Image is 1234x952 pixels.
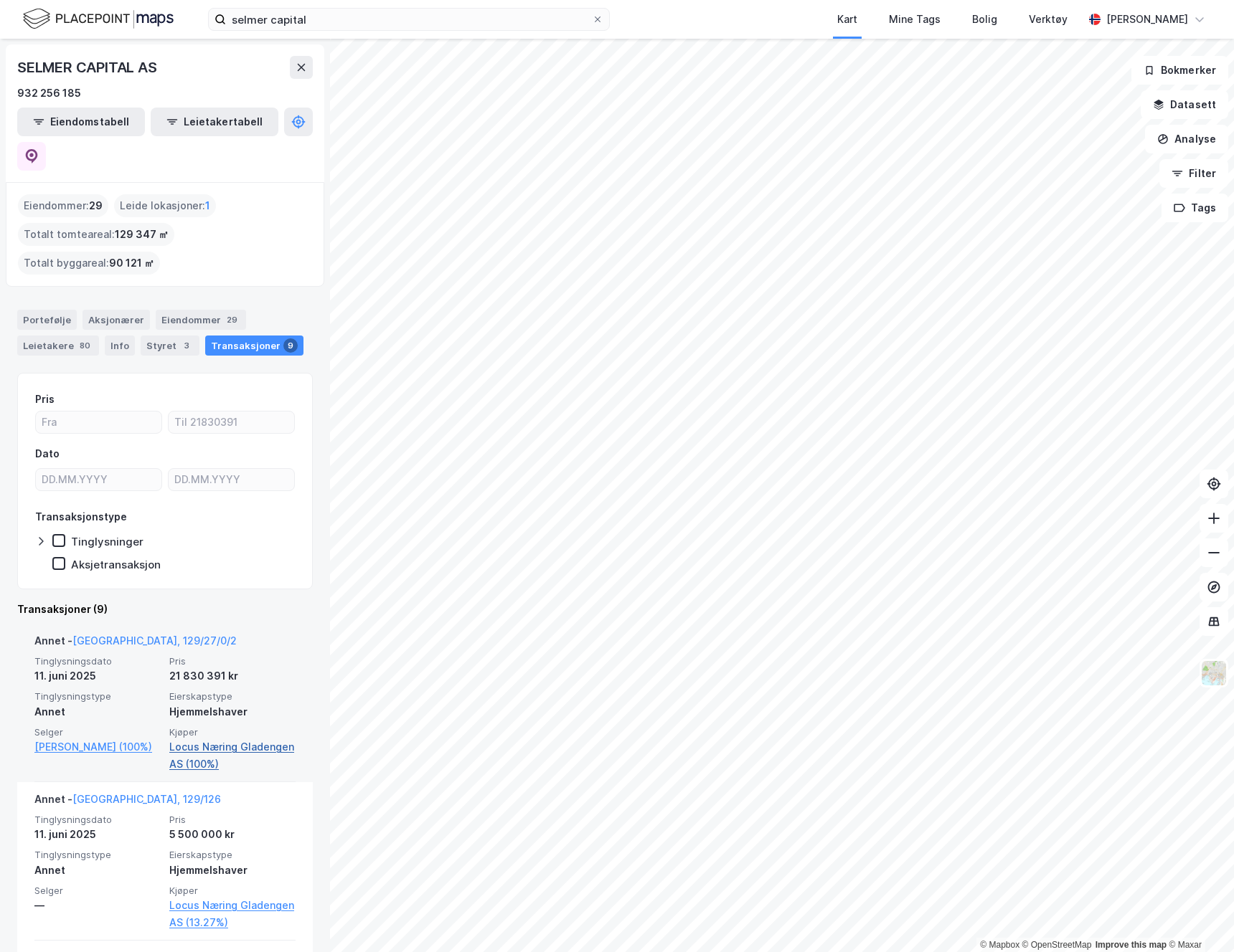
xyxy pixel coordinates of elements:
div: 9 [283,338,298,353]
iframe: Chat Widget [1162,883,1234,952]
div: Annet [34,862,161,879]
a: [GEOGRAPHIC_DATA], 129/126 [72,793,221,805]
div: Leide lokasjoner : [114,194,216,217]
div: Leietakere [17,335,99,356]
div: 29 [224,313,240,327]
input: DD.MM.YYYY [169,469,294,490]
span: Kjøper [169,726,296,738]
span: 90 121 ㎡ [109,254,154,272]
div: [PERSON_NAME] [1106,11,1188,28]
div: Dato [35,445,60,462]
a: [GEOGRAPHIC_DATA], 129/27/0/2 [72,634,237,647]
img: Z [1200,660,1228,687]
a: Mapbox [980,940,1019,950]
a: Improve this map [1096,940,1167,950]
button: Leietakertabell [151,108,278,136]
span: Tinglysningsdato [34,814,161,826]
span: Selger [34,726,161,738]
div: Hjemmelshaver [169,703,296,720]
span: Eierskapstype [169,849,296,861]
input: Søk på adresse, matrikkel, gårdeiere, leietakere eller personer [226,9,592,30]
div: Totalt tomteareal : [18,223,174,246]
input: Til 21830391 [169,411,294,433]
input: DD.MM.YYYY [36,469,161,490]
button: Filter [1159,159,1228,188]
div: 80 [77,338,93,353]
div: Portefølje [17,310,77,330]
div: Bolig [972,11,997,28]
button: Tags [1162,194,1228,222]
div: 11. juni 2025 [34,667,161,685]
button: Bokmerker [1131,56,1228,85]
button: Datasett [1141,90,1228,119]
button: Eiendomstabell [17,108,145,136]
span: Pris [169,814,296,826]
div: Verktøy [1029,11,1068,28]
div: Annet - [34,791,221,814]
span: Tinglysningstype [34,849,161,861]
div: Annet - [34,632,237,655]
div: Info [105,335,135,356]
div: 21 830 391 kr [169,667,296,685]
span: Tinglysningstype [34,690,161,703]
a: OpenStreetMap [1022,940,1092,950]
div: Mine Tags [889,11,941,28]
div: Kart [837,11,857,28]
div: 3 [179,338,194,353]
div: Aksjetransaksjon [71,558,161,571]
div: Tinglysninger [71,535,143,548]
div: Styret [141,335,199,356]
img: logo.f888ab2527a4732fd821a326f86c7f29.svg [23,6,174,32]
a: Locus Næring Gladengen AS (100%) [169,738,296,773]
div: Aksjonærer [83,310,150,330]
div: Annet [34,703,161,720]
div: 11. juni 2025 [34,826,161,843]
div: — [34,897,161,914]
button: Analyse [1145,125,1228,153]
div: 5 500 000 kr [169,826,296,843]
div: Totalt byggareal : [18,252,160,275]
span: 1 [205,197,210,214]
div: Hjemmelshaver [169,862,296,879]
div: Eiendommer : [18,194,108,217]
span: Kjøper [169,885,296,897]
div: 932 256 185 [17,85,81,102]
span: Selger [34,885,161,897]
div: SELMER CAPITAL AS [17,56,160,79]
div: Eiendommer [156,310,246,330]
div: Transaksjoner (9) [17,601,313,618]
div: Kontrollprogram for chat [1162,883,1234,952]
div: Transaksjoner [205,335,303,356]
span: Pris [169,655,296,667]
span: 29 [89,197,103,214]
a: [PERSON_NAME] (100%) [34,738,161,756]
input: Fra [36,411,161,433]
div: Transaksjonstype [35,508,127,525]
span: Tinglysningsdato [34,655,161,667]
span: 129 347 ㎡ [115,226,169,243]
a: Locus Næring Gladengen AS (13.27%) [169,897,296,931]
span: Eierskapstype [169,690,296,703]
div: Pris [35,391,55,408]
